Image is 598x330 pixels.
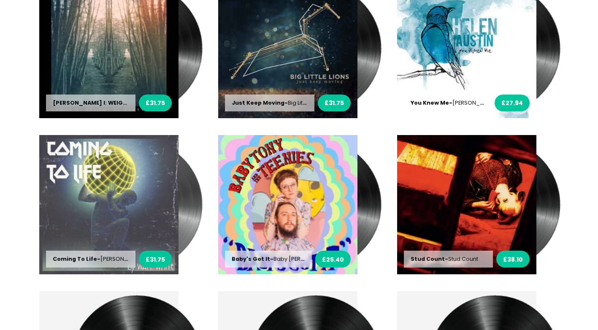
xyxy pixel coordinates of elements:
[139,251,172,268] button: £31.75
[146,255,165,264] span: £31.75
[315,251,351,268] button: £25.40
[322,255,344,264] span: £25.40
[496,251,530,268] button: £38.10
[318,95,351,111] button: £31.75
[495,95,530,111] button: £27.94
[501,99,523,108] span: £27.94
[139,95,172,111] button: £31.75
[325,99,344,108] span: £31.75
[503,255,523,264] span: £38.10
[146,99,165,108] span: £31.75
